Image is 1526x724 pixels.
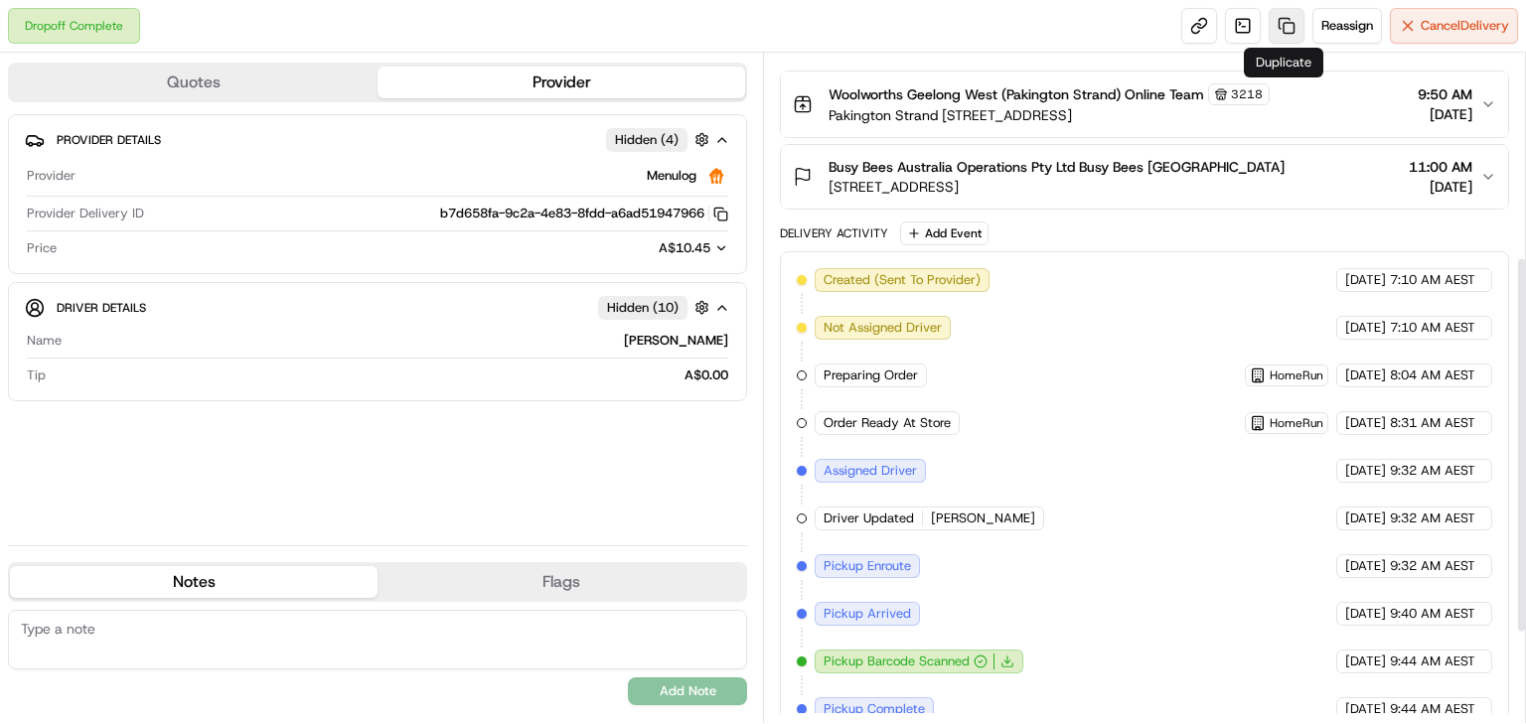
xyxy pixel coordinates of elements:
span: Pickup Enroute [824,557,911,575]
span: Pickup Barcode Scanned [824,652,970,670]
span: Cancel Delivery [1421,17,1509,35]
button: Woolworths Geelong West (Pakington Strand) Online Team3218Pakington Strand [STREET_ADDRESS]9:50 A... [781,72,1508,137]
span: Menulog [647,167,696,185]
span: 9:44 AM AEST [1390,700,1475,718]
span: 9:32 AM AEST [1390,462,1475,480]
button: Busy Bees Australia Operations Pty Ltd Busy Bees [GEOGRAPHIC_DATA][STREET_ADDRESS]11:00 AM[DATE] [781,145,1508,209]
button: CancelDelivery [1390,8,1518,44]
span: 9:32 AM AEST [1390,557,1475,575]
button: A$10.45 [553,239,728,257]
span: 8:04 AM AEST [1390,366,1475,384]
button: Hidden (4) [606,127,714,152]
img: justeat_logo.png [704,164,728,188]
span: Tip [27,366,46,384]
span: [DATE] [1345,462,1386,480]
span: [DATE] [1345,271,1386,289]
span: [DATE] [1345,509,1386,527]
span: Provider Details [57,132,161,148]
span: Price [27,239,57,257]
span: Busy Bees Australia Operations Pty Ltd Busy Bees [GEOGRAPHIC_DATA] [829,157,1285,177]
button: Driver DetailsHidden (10) [25,291,730,324]
span: Name [27,332,62,350]
button: Hidden (10) [598,295,714,320]
span: 7:10 AM AEST [1390,271,1475,289]
span: [DATE] [1409,177,1472,197]
span: Not Assigned Driver [824,319,942,337]
span: 9:40 AM AEST [1390,605,1475,623]
span: Hidden ( 10 ) [607,299,679,317]
span: [DATE] [1345,366,1386,384]
button: Provider [378,67,745,98]
span: HomeRun [1270,367,1323,383]
span: 9:44 AM AEST [1390,652,1475,670]
span: Provider Delivery ID [27,205,144,222]
span: A$10.45 [659,239,710,256]
div: [PERSON_NAME] [70,332,728,350]
button: b7d658fa-9c2a-4e83-8fdd-a6ad51947966 [440,205,728,222]
span: Pickup Complete [824,700,925,718]
span: 11:00 AM [1409,157,1472,177]
span: 9:32 AM AEST [1390,509,1475,527]
span: [DATE] [1418,104,1472,124]
span: Woolworths Geelong West (Pakington Strand) Online Team [829,84,1204,104]
div: Duplicate [1244,48,1323,77]
span: Pakington Strand [STREET_ADDRESS] [829,105,1270,125]
button: Flags [378,566,745,598]
span: Created (Sent To Provider) [824,271,981,289]
span: [DATE] [1345,652,1386,670]
span: Driver Updated [824,509,914,527]
button: Provider DetailsHidden (4) [25,123,730,156]
span: [STREET_ADDRESS] [829,177,1285,197]
div: A$0.00 [54,366,728,384]
div: Delivery Activity [780,225,888,241]
span: [DATE] [1345,605,1386,623]
span: [DATE] [1345,319,1386,337]
span: [DATE] [1345,700,1386,718]
button: Pickup Barcode Scanned [824,652,988,670]
span: 8:31 AM AEST [1390,414,1475,432]
span: Pickup Arrived [824,605,911,623]
span: Provider [27,167,76,185]
span: [DATE] [1345,557,1386,575]
button: Notes [10,566,378,598]
span: 7:10 AM AEST [1390,319,1475,337]
span: HomeRun [1270,415,1323,431]
span: Hidden ( 4 ) [615,131,679,149]
span: Driver Details [57,300,146,316]
span: Order Ready At Store [824,414,951,432]
button: Quotes [10,67,378,98]
button: Reassign [1312,8,1382,44]
span: Preparing Order [824,366,918,384]
span: Assigned Driver [824,462,917,480]
span: 9:50 AM [1418,84,1472,104]
span: [DATE] [1345,414,1386,432]
span: 3218 [1231,86,1263,102]
button: Add Event [900,221,989,245]
span: Reassign [1321,17,1373,35]
span: [PERSON_NAME] [931,509,1035,527]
